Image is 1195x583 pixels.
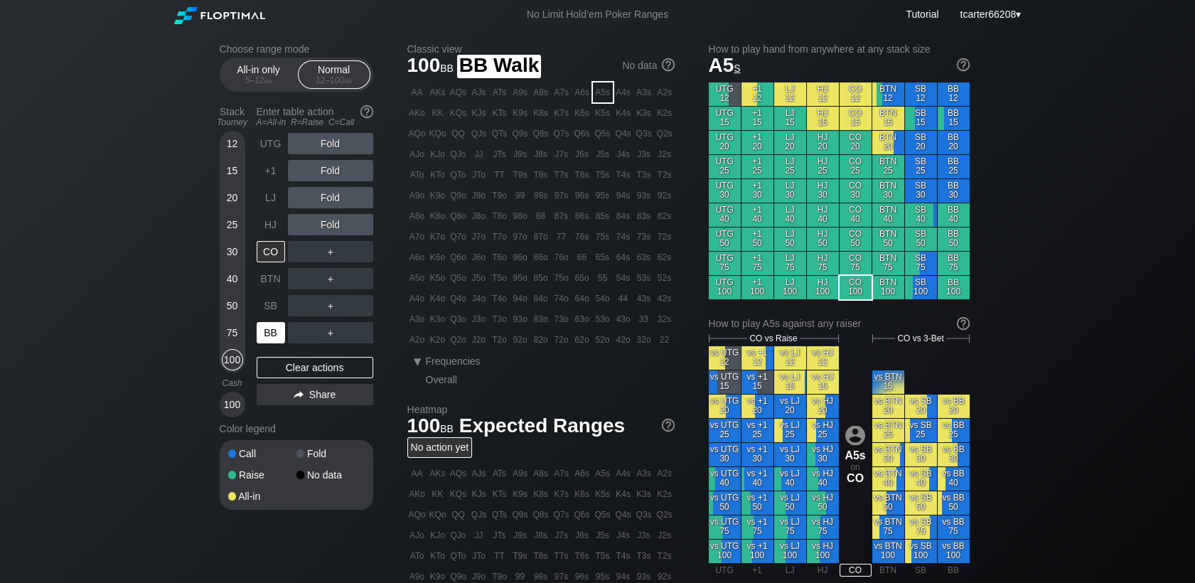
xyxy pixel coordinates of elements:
div: KTs [490,103,510,123]
div: 83o [531,309,551,329]
div: K2s [655,103,675,123]
div: K4o [428,289,448,309]
div: K9o [428,186,448,205]
div: CO [257,241,285,262]
div: 92s [655,186,675,205]
div: KQs [449,103,468,123]
div: 40 [222,268,243,289]
div: SB 20 [905,131,937,154]
div: BTN 30 [872,179,904,203]
div: BB 15 [938,107,970,130]
div: 42s [655,289,675,309]
div: HJ 50 [807,228,839,251]
div: 86o [531,247,551,267]
div: A3o [407,309,427,329]
div: T6o [490,247,510,267]
div: +1 50 [741,228,773,251]
div: +1 20 [741,131,773,154]
div: Raise [228,470,296,480]
div: BB 40 [938,203,970,227]
div: Q5o [449,268,468,288]
div: BB 30 [938,179,970,203]
div: 98o [510,206,530,226]
div: 94o [510,289,530,309]
div: UTG 15 [709,107,741,130]
div: 64o [572,289,592,309]
div: K9s [510,103,530,123]
div: 32s [655,309,675,329]
span: BB Walk [457,55,542,78]
div: 83s [634,206,654,226]
div: Enter table action [257,100,373,133]
img: help.32db89a4.svg [955,316,971,331]
span: bb [440,59,454,75]
div: KQo [428,124,448,144]
div: HJ 20 [807,131,839,154]
div: SB 12 [905,82,937,106]
img: help.32db89a4.svg [660,57,676,73]
div: ▾ [957,6,1023,22]
div: LJ 40 [774,203,806,227]
div: 77 [552,227,572,247]
div: 63s [634,247,654,267]
div: A6s [572,82,592,102]
div: Fold [288,187,373,208]
div: 65o [572,268,592,288]
div: JTs [490,144,510,164]
div: Q3o [449,309,468,329]
div: UTG 25 [709,155,741,178]
div: 54s [613,268,633,288]
div: 76o [552,247,572,267]
div: CO 75 [840,252,872,275]
img: Floptimal logo [174,7,265,24]
div: +1 25 [741,155,773,178]
div: 92o [510,330,530,350]
div: 85o [531,268,551,288]
span: A5 [709,54,741,76]
div: HJ 30 [807,179,839,203]
div: CO 100 [840,276,872,299]
div: No data [622,60,674,73]
div: UTG 20 [709,131,741,154]
div: SB 15 [905,107,937,130]
div: T3s [634,165,654,185]
div: A2o [407,330,427,350]
div: Stack [214,100,251,133]
div: 44 [613,289,633,309]
div: J3o [469,309,489,329]
div: J4o [469,289,489,309]
div: LJ [257,187,285,208]
div: 85s [593,206,613,226]
div: 93o [510,309,530,329]
div: ＋ [288,241,373,262]
div: How to play A5s against any raiser [709,318,970,329]
div: ATo [407,165,427,185]
div: 87s [552,206,572,226]
div: K3s [634,103,654,123]
div: 33 [634,309,654,329]
div: 30 [222,241,243,262]
div: BB [257,322,285,343]
div: SB 75 [905,252,937,275]
div: HJ 100 [807,276,839,299]
div: Q6s [572,124,592,144]
div: HJ 15 [807,107,839,130]
div: J6s [572,144,592,164]
img: help.32db89a4.svg [359,104,375,119]
div: 95s [593,186,613,205]
div: A6o [407,247,427,267]
div: K3o [428,309,448,329]
div: SB 30 [905,179,937,203]
div: 43o [613,309,633,329]
div: 97o [510,227,530,247]
div: J8o [469,206,489,226]
div: BB 100 [938,276,970,299]
div: A=All-in R=Raise C=Call [257,117,373,127]
div: 72s [655,227,675,247]
div: CO 40 [840,203,872,227]
div: A5o [407,268,427,288]
div: T7s [552,165,572,185]
div: Fold [288,214,373,235]
div: BTN [257,268,285,289]
div: +1 100 [741,276,773,299]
